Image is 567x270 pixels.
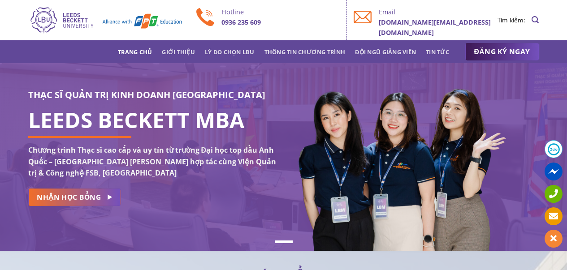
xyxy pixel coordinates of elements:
[28,145,276,178] strong: Chương trình Thạc sĩ cao cấp và uy tín từ trường Đại học top đầu Anh Quốc – [GEOGRAPHIC_DATA] [PE...
[264,44,346,60] a: Thông tin chương trình
[221,18,261,26] b: 0936 235 609
[532,11,539,29] a: Search
[474,46,530,57] span: ĐĂNG KÝ NGAY
[162,44,195,60] a: Giới thiệu
[118,44,152,60] a: Trang chủ
[379,18,491,37] b: [DOMAIN_NAME][EMAIL_ADDRESS][DOMAIN_NAME]
[37,192,101,203] span: NHẬN HỌC BỔNG
[379,7,498,17] p: Email
[28,88,277,102] h3: THẠC SĨ QUẢN TRỊ KINH DOANH [GEOGRAPHIC_DATA]
[205,44,255,60] a: Lý do chọn LBU
[28,6,183,34] img: Thạc sĩ Quản trị kinh doanh Quốc tế
[28,115,277,125] h1: LEEDS BECKETT MBA
[28,189,121,206] a: NHẬN HỌC BỔNG
[275,240,293,243] li: Page dot 1
[426,44,449,60] a: Tin tức
[355,44,416,60] a: Đội ngũ giảng viên
[221,7,340,17] p: Hotline
[465,43,539,61] a: ĐĂNG KÝ NGAY
[498,15,525,25] li: Tìm kiếm:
